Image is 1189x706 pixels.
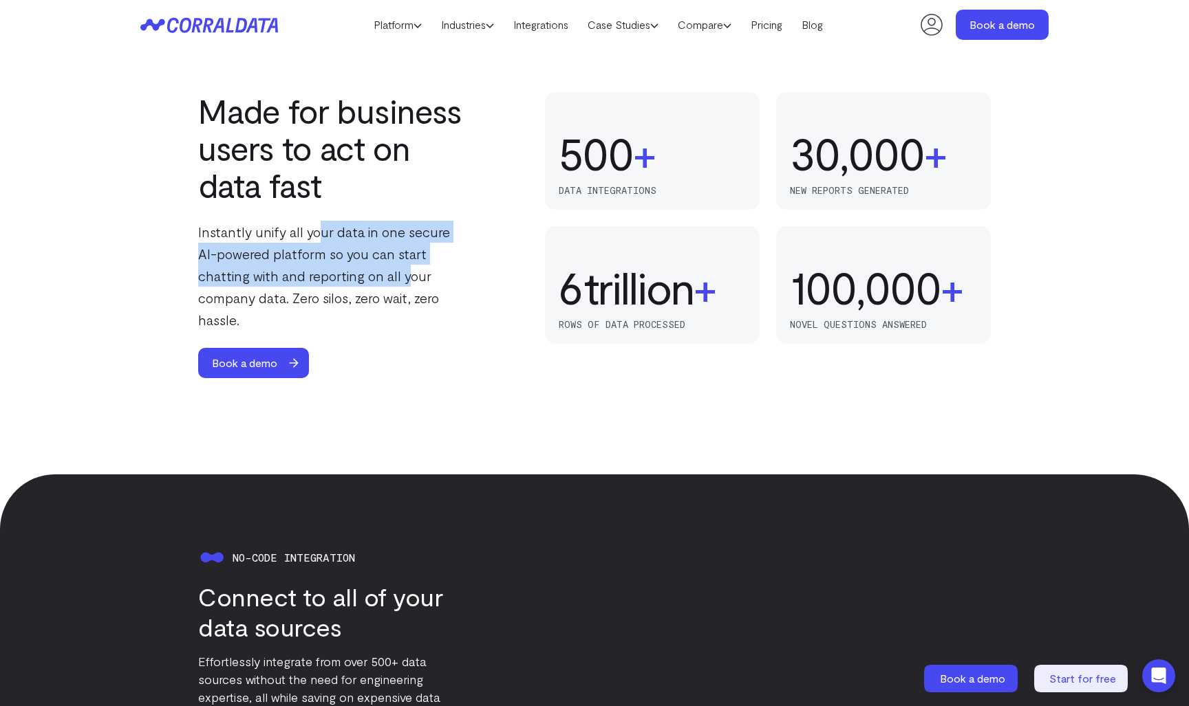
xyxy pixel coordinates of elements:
div: 30,000 [790,129,924,178]
a: Start for free [1034,665,1131,692]
a: Pricing [741,14,792,35]
a: Book a demo [198,348,321,378]
a: Case Studies [578,14,668,35]
div: 100,000 [790,263,941,312]
span: Start for free [1049,672,1116,685]
a: Book a demo [956,10,1049,40]
span: + [694,263,716,312]
span: No-code integration [233,551,355,564]
a: Book a demo [924,665,1020,692]
span: trillion [584,263,694,312]
a: Integrations [504,14,578,35]
div: 500 [559,129,633,178]
h3: Connect to all of your data sources [198,582,471,642]
p: Instantly unify all your data in one secure AI-powered platform so you can start chatting with an... [198,221,471,331]
span: Book a demo [940,672,1005,685]
p: novel questions answered [790,319,977,330]
p: rows of data processed [559,319,746,330]
span: + [924,129,947,178]
a: Platform [364,14,431,35]
div: Open Intercom Messenger [1142,659,1175,692]
span: + [941,263,963,312]
div: 6 [559,263,584,312]
p: data integrations [559,185,746,196]
p: new reports generated [790,185,977,196]
a: Compare [668,14,741,35]
a: Industries [431,14,504,35]
span: Book a demo [198,348,291,378]
a: Blog [792,14,833,35]
h2: Made for business users to act on data fast [198,92,471,203]
span: + [633,129,656,178]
